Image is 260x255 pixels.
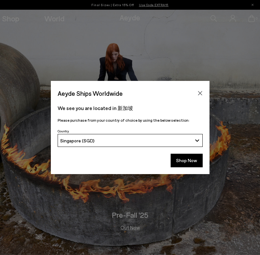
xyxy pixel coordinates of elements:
span: Singapore (SGD) [60,138,95,143]
span: Country [58,129,69,133]
p: Please purchase from your country of choice by using the below selection: [58,117,203,123]
span: Aeyde Ships Worldwide [58,88,123,99]
button: Shop Now [171,154,203,167]
button: Close [195,88,205,98]
p: We see you are located in 新加坡 [58,104,203,112]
